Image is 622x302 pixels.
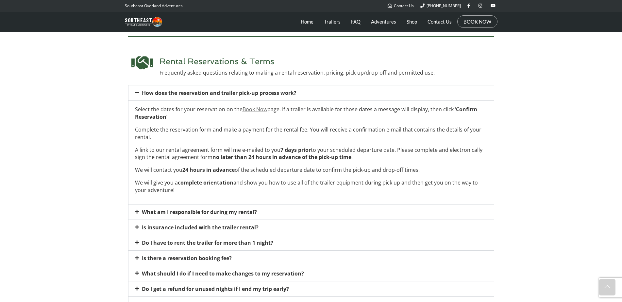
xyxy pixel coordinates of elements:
[243,106,267,113] a: Book Now
[407,13,417,30] a: Shop
[128,281,494,296] div: Do I get a refund for unused nights if I end my trip early?
[142,239,273,246] a: Do I have to rent the trailer for more than 1 night?
[128,85,494,100] div: How does the reservation and trailer pick-up process work?
[128,204,494,220] div: What am I responsible for during my rental?
[135,126,487,141] p: Complete the reservation form and make a payment for the rental fee. You will receive a confirmat...
[463,18,491,25] a: BOOK NOW
[128,266,494,281] div: What should I do if I need to make changes to my reservation?
[388,3,414,9] a: Contact Us
[324,13,341,30] a: Trailers
[182,166,235,173] strong: 24 hours in advance
[351,13,361,30] a: FAQ
[128,100,494,204] div: How does the reservation and trailer pick-up process work?
[280,146,311,153] strong: 7 days prior
[135,106,477,120] strong: Confirm Reservation
[301,13,313,30] a: Home
[128,235,494,250] div: Do I have to rent the trailer for more than 1 night?
[142,270,304,277] a: What should I do if I need to make changes to my reservation?
[128,220,494,235] div: Is insurance included with the trailer rental?
[135,166,487,174] p: We will contact you of the scheduled departure date to confirm the pick-up and drop-off times.
[394,3,414,9] span: Contact Us
[371,13,396,30] a: Adventures
[142,89,296,97] a: How does the reservation and trailer pick-up process work?
[428,13,452,30] a: Contact Us
[160,69,435,77] p: Frequently asked questions relating to making a rental reservation, pricing, pick-up/drop-off and...
[125,17,162,27] img: Southeast Overland Adventures
[128,251,494,266] div: Is there a reservation booking fee?
[135,106,487,121] p: Select the dates for your reservation on the page. If a trailer is available for those dates a me...
[420,3,461,9] a: [PHONE_NUMBER]
[125,2,183,10] p: Southeast Overland Adventures
[142,208,257,216] a: What am I responsible for during my rental?
[160,57,274,66] span: Rental Reservations & Terms
[212,153,351,161] strong: no later than 24 hours in advance of the pick-up time
[135,146,487,161] p: A link to our rental agreement form will me e-mailed to you to your scheduled departure date. Ple...
[178,179,233,186] strong: complete orientation
[142,255,232,262] a: Is there a reservation booking fee?
[427,3,461,9] span: [PHONE_NUMBER]
[142,224,259,231] a: Is insurance included with the trailer rental?
[135,179,487,194] p: We will give you a and show you how to use all of the trailer equipment during pick up and then g...
[142,285,289,293] a: Do I get a refund for unused nights if I end my trip early?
